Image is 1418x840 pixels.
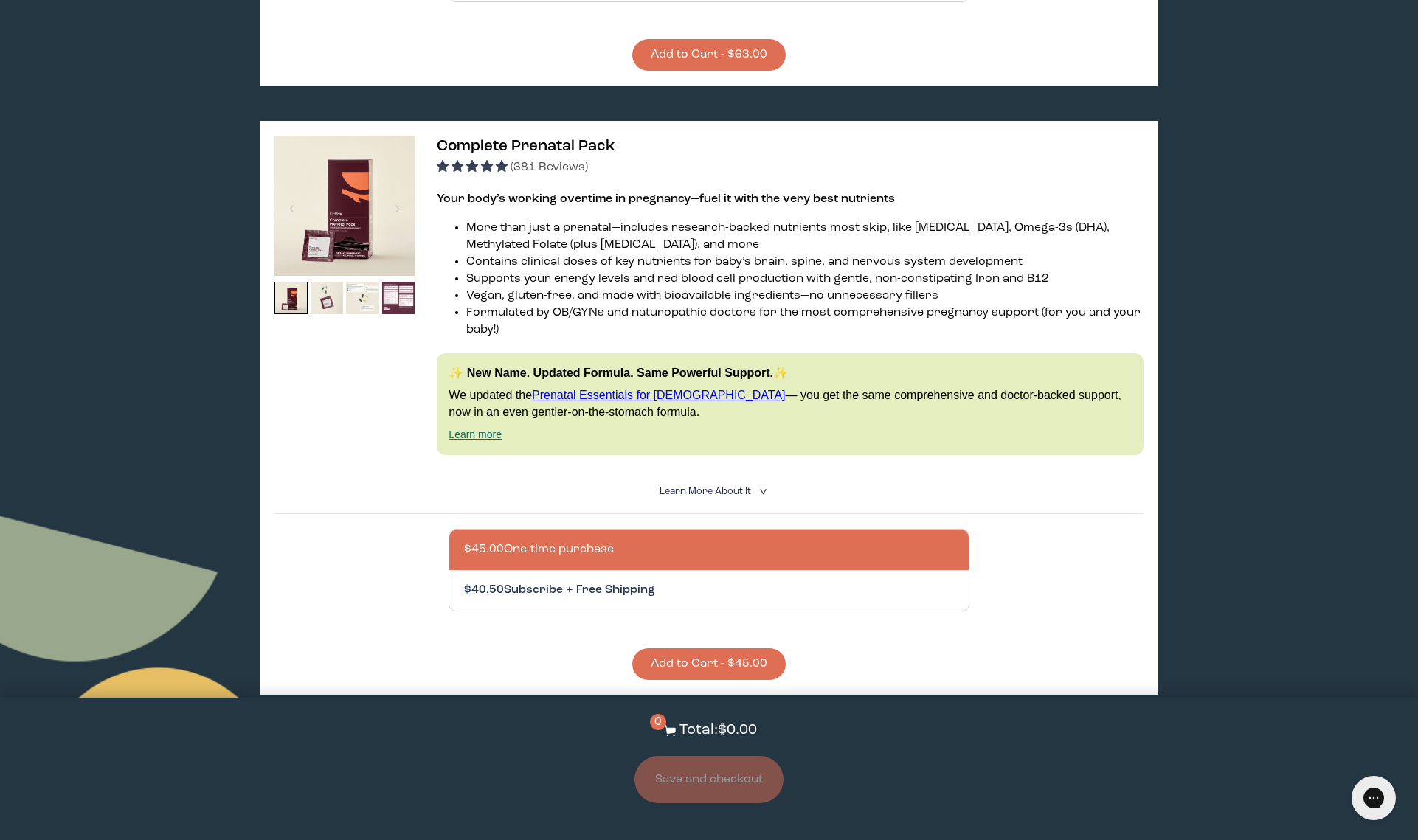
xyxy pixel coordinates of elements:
img: thumbnail image [274,136,415,276]
a: Prenatal Essentials for [DEMOGRAPHIC_DATA] [532,389,786,401]
a: Learn more [449,428,502,440]
img: thumbnail image [346,282,379,315]
strong: Your body’s working overtime in pregnancy—fuel it with the very best nutrients [437,193,895,205]
p: Total: $0.00 [679,720,757,741]
li: Vegan, gluten-free, and made with bioavailable ingredients—no unnecessary fillers [466,288,1143,305]
button: Add to Cart - $63.00 [632,39,786,71]
button: Add to Cart - $45.00 [632,648,786,680]
img: thumbnail image [311,282,344,315]
li: Supports your energy levels and red blood cell production with gentle, non-constipating Iron and B12 [466,271,1143,288]
span: Complete Prenatal Pack [437,139,615,154]
span: 0 [650,714,666,730]
span: 4.91 stars [437,162,511,173]
li: More than just a prenatal—includes research-backed nutrients most skip, like [MEDICAL_DATA], Omeg... [466,220,1143,254]
p: We updated the — you get the same comprehensive and doctor-backed support, now in an even gentler... [449,387,1131,420]
strong: ✨ New Name. Updated Formula. Same Powerful Support.✨ [449,367,788,379]
img: thumbnail image [274,282,308,315]
img: thumbnail image [382,282,415,315]
i: < [755,487,769,496]
li: Formulated by OB/GYNs and naturopathic doctors for the most comprehensive pregnancy support (for ... [466,305,1143,339]
button: Save and checkout [634,756,784,803]
li: Contains clinical doses of key nutrients for baby’s brain, spine, and nervous system development [466,254,1143,271]
span: Learn More About it [660,487,751,496]
span: (381 Reviews) [511,162,588,173]
iframe: Gorgias live chat messenger [1344,771,1403,825]
summary: Learn More About it < [660,485,758,499]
